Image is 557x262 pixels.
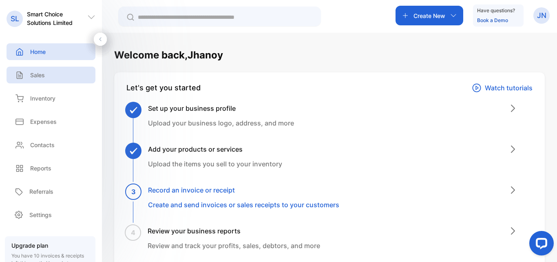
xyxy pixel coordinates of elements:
p: Have questions? [477,7,515,15]
span: 3 [131,187,136,197]
p: Watch tutorials [485,83,533,93]
p: Upload the items you sell to your inventory [148,159,282,169]
p: Contacts [30,141,55,149]
p: Inventory [30,94,55,103]
p: Smart Choice Solutions Limited [27,10,87,27]
p: Sales [30,71,45,79]
p: Reports [30,164,51,172]
span: 4 [131,228,135,237]
p: Home [30,47,46,56]
h3: Add your products or services [148,144,282,154]
iframe: LiveChat chat widget [523,228,557,262]
p: Upgrade plan [11,241,89,250]
p: Review and track your profits, sales, debtors, and more [148,241,320,251]
p: Create and send invoices or sales receipts to your customers [148,200,339,210]
h3: Review your business reports [148,226,320,236]
h3: Record an invoice or receipt [148,185,339,195]
button: Create New [396,6,463,25]
div: Let's get you started [126,82,201,94]
p: Create New [413,11,445,20]
p: Referrals [29,187,53,196]
p: JN [537,10,546,21]
button: JN [533,6,550,25]
a: Watch tutorials [472,82,533,94]
h1: Welcome back, Jhanoy [114,48,223,63]
p: Expenses [30,117,57,126]
h3: Set up your business profile [148,103,294,113]
a: Book a Demo [477,17,508,23]
p: Upload your business logo, address, and more [148,118,294,128]
p: SL [11,13,19,24]
p: Settings [29,210,52,219]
